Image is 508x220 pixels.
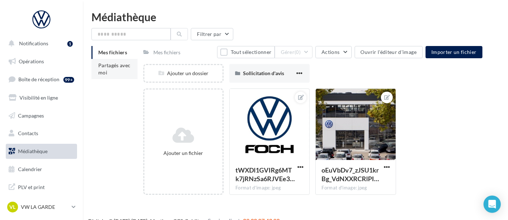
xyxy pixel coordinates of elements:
[18,166,42,172] span: Calendrier
[63,77,74,83] div: 99+
[295,49,301,55] span: (0)
[191,28,233,40] button: Filtrer par
[91,12,499,22] div: Médiathèque
[6,200,77,214] a: VL VW LA GARDE
[235,166,295,183] span: tWXDl1GVIRg6MTk7jRNzSa6RJVEe3Ea7aWnfJZR2o0-tVk3rOPxZ1agoZTvn-QvKhsQQHHVIR2S1k-A0yw=s0
[484,196,501,213] div: Open Intercom Messenger
[4,54,78,69] a: Opérations
[18,76,59,82] span: Boîte de réception
[235,185,304,191] div: Format d'image: jpeg
[67,41,73,47] div: 1
[355,46,423,58] button: Ouvrir l'éditeur d'image
[315,46,351,58] button: Actions
[19,40,48,46] span: Notifications
[4,179,78,201] a: PLV et print personnalisable
[4,90,78,105] a: Visibilité en ligne
[147,150,220,157] div: Ajouter un fichier
[18,148,48,154] span: Médiathèque
[10,203,16,211] span: VL
[19,58,44,64] span: Opérations
[18,112,44,118] span: Campagnes
[322,166,379,183] span: oEuVbDv7_zJSU1krBg_VdNXXRCRlPIqVk27gvfDZYwUR8oJNmkcpWBLydxbjd7rwubgbFYTfZn-oYKNuVg=s0
[153,49,180,56] div: Mes fichiers
[243,70,284,76] span: Sollicitation d'avis
[217,46,275,58] button: Tout sélectionner
[98,49,127,55] span: Mes fichiers
[21,203,69,211] p: VW LA GARDE
[275,46,313,58] button: Gérer(0)
[426,46,482,58] button: Importer un fichier
[4,144,78,159] a: Médiathèque
[322,185,390,191] div: Format d'image: jpeg
[18,130,38,136] span: Contacts
[18,182,74,198] span: PLV et print personnalisable
[4,162,78,177] a: Calendrier
[4,36,76,51] button: Notifications 1
[431,49,477,55] span: Importer un fichier
[144,70,222,77] div: Ajouter un dossier
[4,108,78,123] a: Campagnes
[98,62,131,75] span: Partagés avec moi
[4,126,78,141] a: Contacts
[322,49,340,55] span: Actions
[19,95,58,101] span: Visibilité en ligne
[4,72,78,87] a: Boîte de réception99+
